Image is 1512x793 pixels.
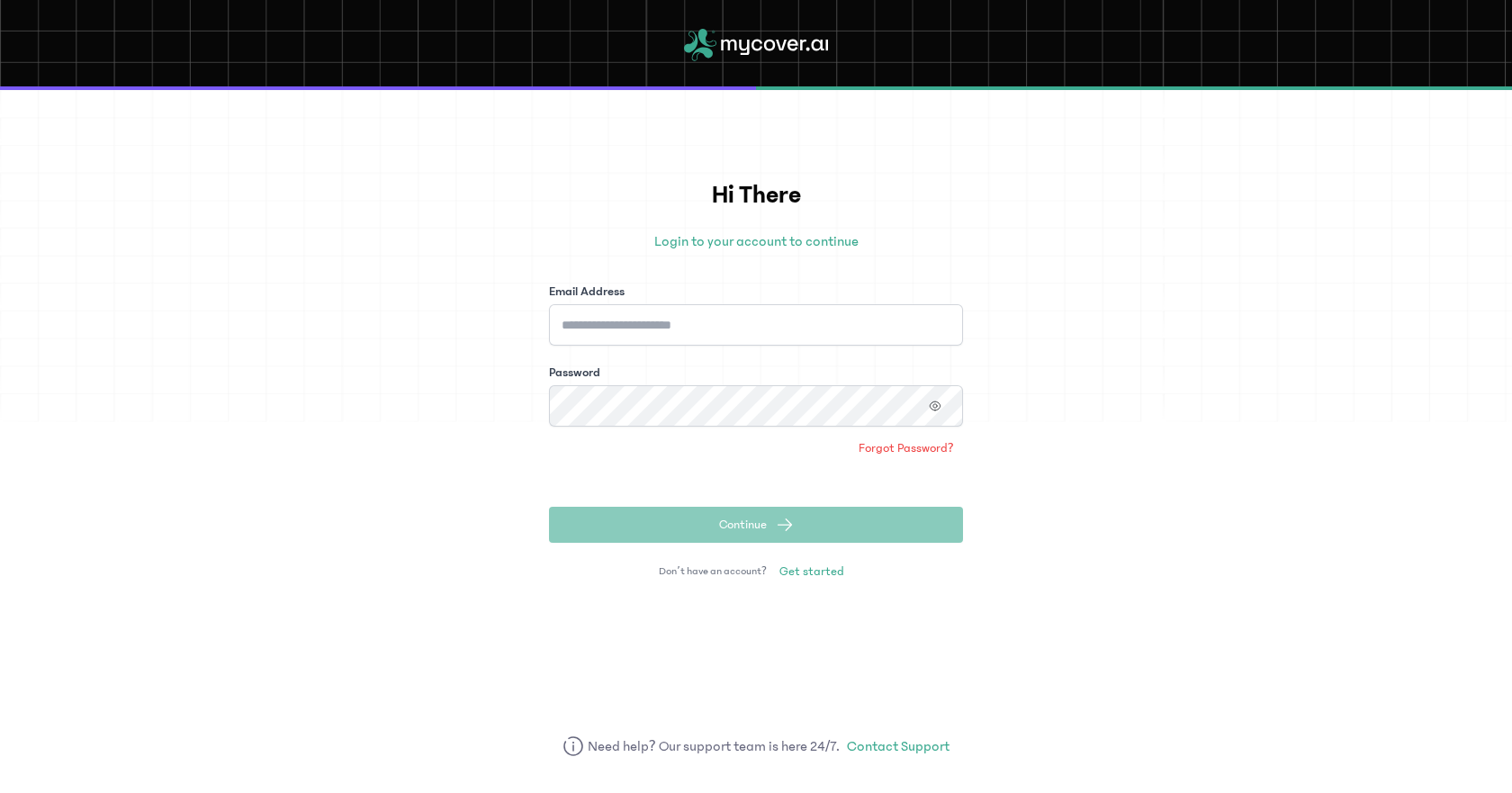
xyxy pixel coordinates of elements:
[770,557,853,586] a: Get started
[549,364,600,382] label: Password
[659,564,767,579] span: Don’t have an account?
[719,516,767,534] span: Continue
[588,735,841,757] span: Need help? Our support team is here 24/7.
[847,735,949,757] a: Contact Support
[859,439,954,457] span: Forgot Password?
[549,176,963,214] h1: Hi There
[549,507,963,543] button: Continue
[549,283,625,301] label: Email Address
[549,230,963,252] p: Login to your account to continue
[850,434,963,463] a: Forgot Password?
[779,563,844,581] span: Get started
